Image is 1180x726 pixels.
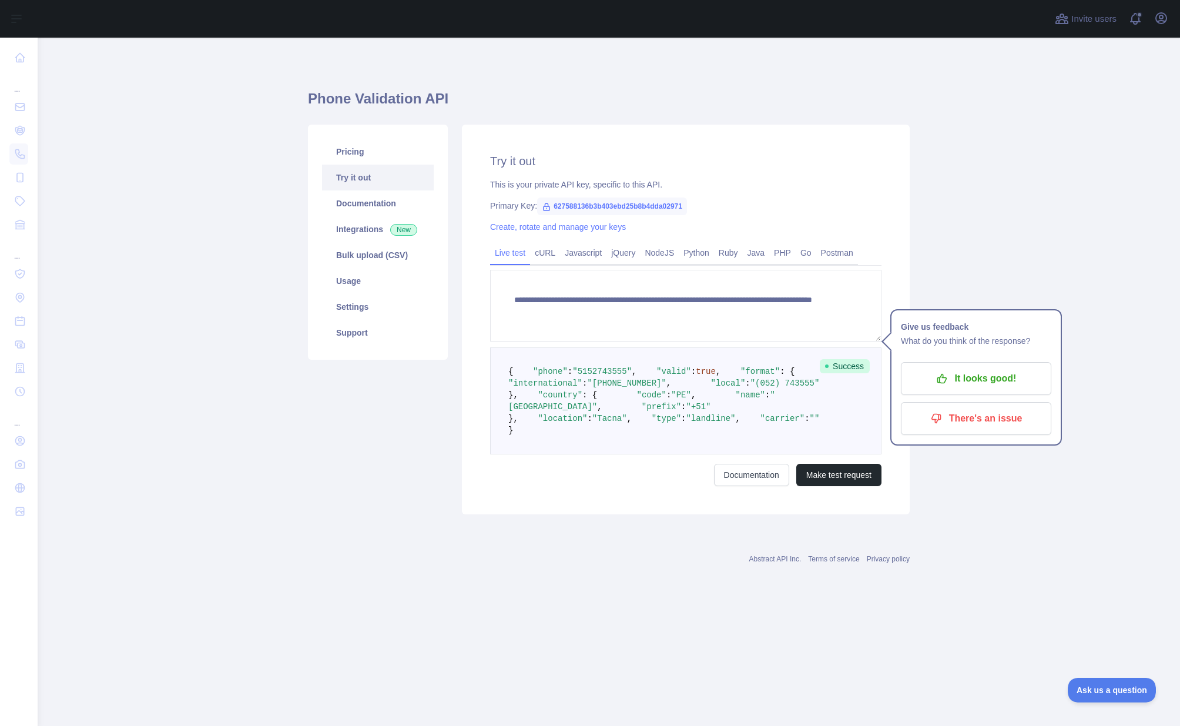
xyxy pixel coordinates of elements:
[760,414,805,423] span: "carrier"
[681,414,686,423] span: :
[508,390,518,400] span: },
[508,426,513,435] span: }
[796,464,881,486] button: Make test request
[322,165,434,190] a: Try it out
[691,367,696,376] span: :
[640,243,679,262] a: NodeJS
[490,179,881,190] div: This is your private API key, specific to this API.
[587,414,592,423] span: :
[780,367,795,376] span: : {
[810,414,820,423] span: ""
[636,390,666,400] span: "code"
[538,390,582,400] span: "country"
[9,404,28,428] div: ...
[816,243,858,262] a: Postman
[490,200,881,212] div: Primary Key:
[308,89,910,118] h1: Phone Validation API
[769,243,796,262] a: PHP
[867,555,910,563] a: Privacy policy
[572,367,632,376] span: "5152743555"
[508,414,518,423] span: },
[736,390,765,400] span: "name"
[508,367,513,376] span: {
[9,71,28,94] div: ...
[716,367,720,376] span: ,
[530,243,560,262] a: cURL
[568,367,572,376] span: :
[679,243,714,262] a: Python
[537,198,687,215] span: 627588136b3b403ebd25b8b4dda02971
[820,359,870,373] span: Success
[691,390,696,400] span: ,
[582,379,587,388] span: :
[686,402,710,411] span: "+51"
[796,243,816,262] a: Go
[714,464,789,486] a: Documentation
[765,390,770,400] span: :
[322,242,434,268] a: Bulk upload (CSV)
[808,555,859,563] a: Terms of service
[538,414,587,423] span: "location"
[390,224,417,236] span: New
[696,367,716,376] span: true
[322,190,434,216] a: Documentation
[592,414,627,423] span: "Tacna"
[632,367,636,376] span: ,
[710,379,745,388] span: "local"
[1052,9,1119,28] button: Invite users
[804,414,809,423] span: :
[508,379,582,388] span: "international"
[671,390,691,400] span: "PE"
[642,402,681,411] span: "prefix"
[656,367,691,376] span: "valid"
[736,414,740,423] span: ,
[1068,678,1156,702] iframe: Toggle Customer Support
[666,390,671,400] span: :
[322,294,434,320] a: Settings
[745,379,750,388] span: :
[901,320,1051,334] h1: Give us feedback
[652,414,681,423] span: "type"
[322,139,434,165] a: Pricing
[749,555,802,563] a: Abstract API Inc.
[666,379,671,388] span: ,
[582,390,597,400] span: : {
[743,243,770,262] a: Java
[560,243,606,262] a: Javascript
[597,402,602,411] span: ,
[322,216,434,242] a: Integrations New
[490,222,626,232] a: Create, rotate and manage your keys
[714,243,743,262] a: Ruby
[606,243,640,262] a: jQuery
[740,367,780,376] span: "format"
[686,414,736,423] span: "landline"
[490,153,881,169] h2: Try it out
[1071,12,1117,26] span: Invite users
[681,402,686,411] span: :
[9,237,28,261] div: ...
[587,379,666,388] span: "[PHONE_NUMBER]"
[750,379,820,388] span: "(052) 743555"
[322,268,434,294] a: Usage
[322,320,434,346] a: Support
[901,334,1051,348] p: What do you think of the response?
[490,243,530,262] a: Live test
[627,414,632,423] span: ,
[533,367,568,376] span: "phone"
